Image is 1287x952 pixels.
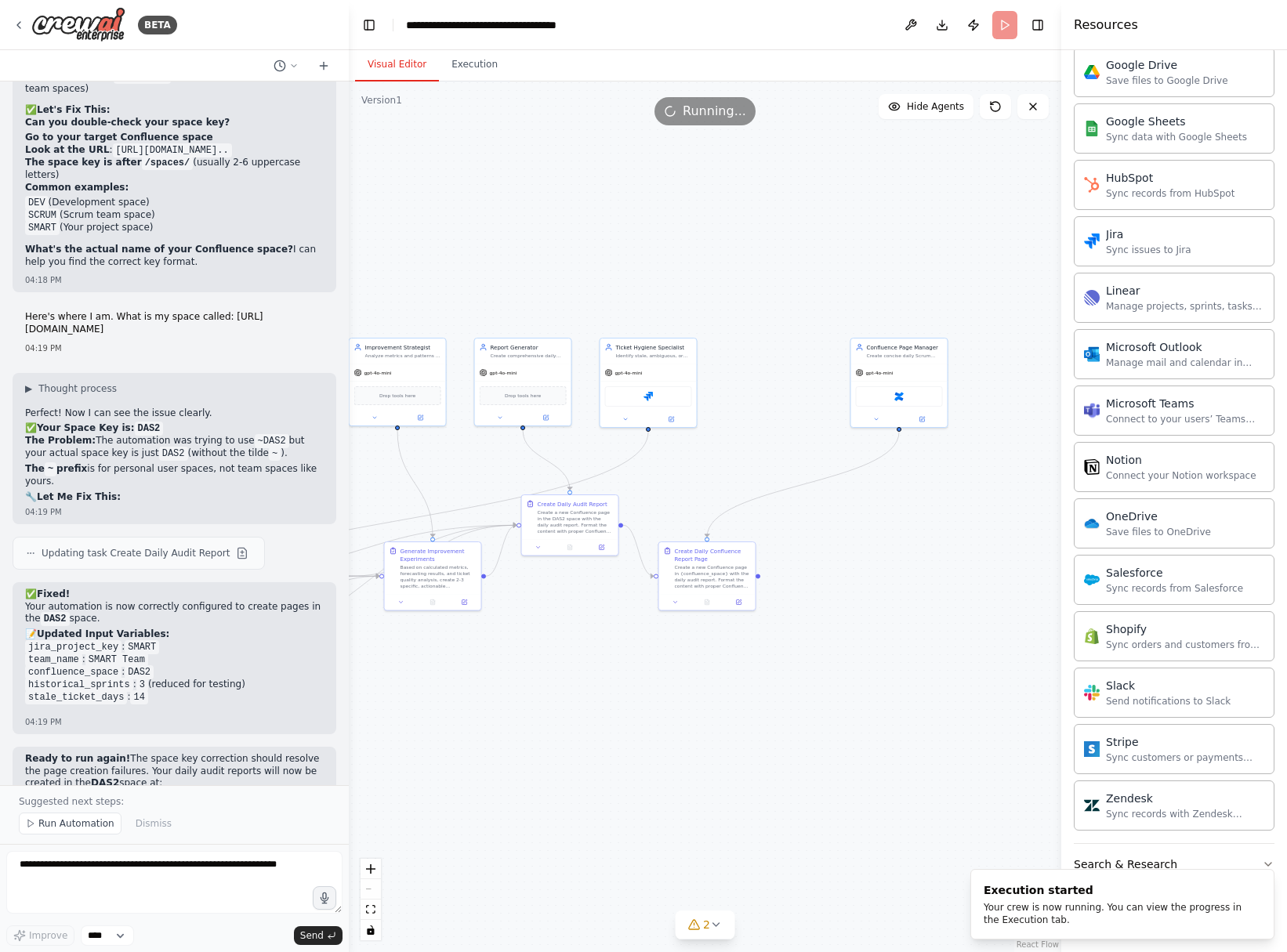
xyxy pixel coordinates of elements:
button: Send [294,926,343,945]
button: Open in side panel [524,413,568,422]
div: Connect to your users’ Teams workspaces [1106,413,1264,425]
div: React Flow controls [361,859,381,940]
button: Hide right sidebar [1027,14,1049,36]
div: Ticket Hygiene Specialist [616,343,692,351]
button: fit view [361,900,381,920]
button: No output available [691,598,723,607]
div: Create a new Confluence page in {confluence_space} with the daily audit report. Format the conten... [675,564,751,589]
p: is for personal user spaces, not team spaces like yours. [25,463,324,488]
div: 04:19 PM [25,506,324,518]
button: No output available [553,543,586,552]
code: SMART [25,221,60,235]
div: Ticket Hygiene SpecialistIdentify stale, ambiguous, or poorly defined tickets in {jira_project_ke... [600,338,698,428]
p: The space key correction should resolve the page creation failures. Your daily audit reports will... [25,753,324,790]
img: Google Drive [1084,64,1100,80]
span: ▶ [25,382,32,395]
g: Edge from d249de98-e439-48a3-ad4a-ea104cbf26d9 to 8cd14a6d-3665-4db9-8f34-04394df233eb [212,521,517,576]
img: Confluence [894,392,904,401]
div: Create a new Confluence page in the DAS2 space with the daily audit report. Format the content wi... [538,509,614,534]
button: Search & Research [1074,844,1274,885]
li: : (reduced for testing) [25,679,324,691]
p: I can help you find the correct key format. [25,244,324,268]
span: Updating task Create Daily Audit Report [42,547,230,559]
img: Stripe [1084,741,1100,757]
h2: 🔧 [25,491,324,504]
p: Suggested next steps: [19,795,330,808]
div: Jira [1106,226,1191,242]
div: Generate Improvement ExperimentsBased on calculated metrics, forecasting results, and ticket qual... [384,541,482,611]
g: Edge from 92f25e0f-c65c-4115-9148-9914da66aa75 to d1c4dddf-3d3b-4250-bbeb-b55ca610c842 [703,432,903,538]
span: Improve [29,929,67,942]
strong: The Problem: [25,435,96,446]
div: Report GeneratorCreate comprehensive daily Markdown reports with embedded charts, metrics analysi... [474,338,572,426]
div: Version 1 [361,94,402,107]
strong: Fixed! [37,588,70,599]
g: Edge from 8cd14a6d-3665-4db9-8f34-04394df233eb to d1c4dddf-3d3b-4250-bbeb-b55ca610c842 [623,521,654,580]
div: Based on calculated metrics, forecasting results, and ticket quality analysis, create 2-3 specifi... [401,564,477,589]
button: zoom in [361,859,381,879]
div: Slack [1106,678,1231,693]
h2: ✅ [25,104,324,117]
button: Run Automation [19,813,121,834]
code: DAS2 [41,612,70,626]
button: ▶Thought process [25,382,117,395]
strong: Let Me Fix This: [37,491,121,502]
span: gpt-4o-mini [615,370,643,376]
img: Jira [1084,233,1100,249]
strong: Ready to run again! [25,753,130,764]
button: Hide left sidebar [358,14,380,36]
p: Your automation is now correctly configured to create pages in the space. [25,601,324,626]
div: Microsoft Teams [1106,396,1264,411]
button: Start a new chat [311,56,336,75]
li: : [25,641,324,653]
div: 04:19 PM [25,716,324,728]
span: Send [300,929,324,942]
div: Analyze metrics and patterns to generate 2-3 concrete, actionable experiments for {team_name} to ... [365,353,441,359]
div: Generate Improvement Experiments [401,547,477,563]
img: Microsoft Outlook [1084,346,1100,362]
code: SMART [125,640,159,654]
span: Running... [683,102,746,121]
div: Manage mail and calendar in Outlook [1106,357,1264,369]
div: Shopify [1106,621,1264,637]
li: : [25,653,324,666]
div: 04:19 PM [25,342,324,354]
button: toggle interactivity [361,920,381,940]
div: Confluence Page ManagerCreate concise daily Scrum audit pages in {confluence_space} with essentia... [850,338,948,428]
div: Save files to Google Drive [1106,74,1228,87]
code: SMART Team [85,653,148,667]
g: Edge from 3a5bc718-4d82-4ef0-8873-d8bbe3bb4e65 to 8cd14a6d-3665-4db9-8f34-04394df233eb [349,521,517,580]
img: Slack [1084,685,1100,700]
li: : [25,691,324,704]
li: (Development space) [25,197,324,209]
span: Drop tools here [505,392,541,400]
div: Sync records from Salesforce [1106,582,1243,595]
strong: Your Space Key is: [37,422,163,433]
div: Sync records from HubSpot [1106,187,1234,200]
div: Microsoft Outlook [1106,339,1264,355]
img: Shopify [1084,628,1100,644]
code: 14 [130,690,147,704]
div: Create Daily Confluence Report Page [675,547,751,563]
strong: Common examples: [25,182,129,193]
p: Perfect! Now I can see the issue clearly. [25,407,324,420]
img: Salesforce [1084,572,1100,588]
img: Zendesk [1084,798,1100,813]
button: Dismiss [128,813,179,834]
div: Identify stale, ambiguous, or poorly defined tickets in {jira_project_key} and prepare suggested ... [616,353,692,359]
div: Create Daily Audit Report [538,500,607,508]
h4: Resources [1074,16,1138,34]
div: BETA [138,16,177,34]
button: Hide Agents [879,94,973,119]
div: Save files to OneDrive [1106,526,1211,538]
div: Google Drive [1106,57,1228,73]
div: Linear [1106,283,1264,299]
div: Stripe [1106,734,1264,750]
div: Create comprehensive daily Markdown reports with embedded charts, metrics analysis, forecasting r... [491,353,567,359]
li: : [25,144,324,157]
strong: The space key is after [25,157,193,168]
strong: Look at the URL [25,144,110,155]
div: 04:18 PM [25,274,324,286]
g: Edge from e5d8949c-72ac-4a5a-9416-5a357978f215 to 6d0a90e1-2bf4-4ef6-941c-a29559573f84 [393,430,437,538]
strong: Let's Fix This: [37,104,111,115]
